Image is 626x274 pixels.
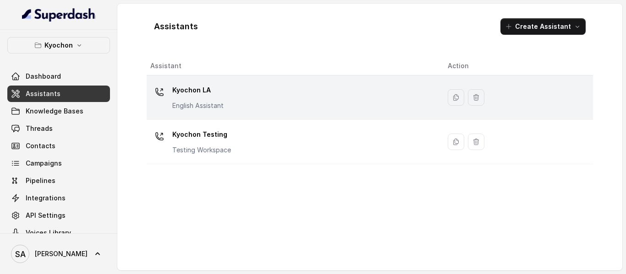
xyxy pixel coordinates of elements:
span: API Settings [26,211,66,220]
a: [PERSON_NAME] [7,241,110,267]
button: Kyochon [7,37,110,54]
a: Campaigns [7,155,110,172]
text: SA [15,249,26,259]
span: Knowledge Bases [26,107,83,116]
a: Dashboard [7,68,110,85]
a: Threads [7,120,110,137]
th: Action [440,57,593,75]
a: Assistants [7,86,110,102]
a: Integrations [7,190,110,206]
a: Pipelines [7,172,110,189]
a: API Settings [7,207,110,224]
p: Kyochon [44,40,73,51]
span: Threads [26,124,53,133]
span: Voices Library [26,228,71,237]
p: Kyochon Testing [172,127,231,142]
span: Integrations [26,193,66,203]
span: Contacts [26,141,55,150]
span: Dashboard [26,72,61,81]
span: Pipelines [26,176,55,185]
img: light.svg [22,7,96,22]
button: Create Assistant [500,18,586,35]
a: Voices Library [7,225,110,241]
span: [PERSON_NAME] [35,249,88,258]
span: Assistants [26,89,60,98]
p: Testing Workspace [172,145,231,155]
span: Campaigns [26,159,62,168]
a: Knowledge Bases [7,103,110,119]
a: Contacts [7,138,110,154]
p: English Assistant [172,101,224,110]
p: Kyochon LA [172,83,224,97]
h1: Assistants [154,19,198,34]
th: Assistant [147,57,440,75]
